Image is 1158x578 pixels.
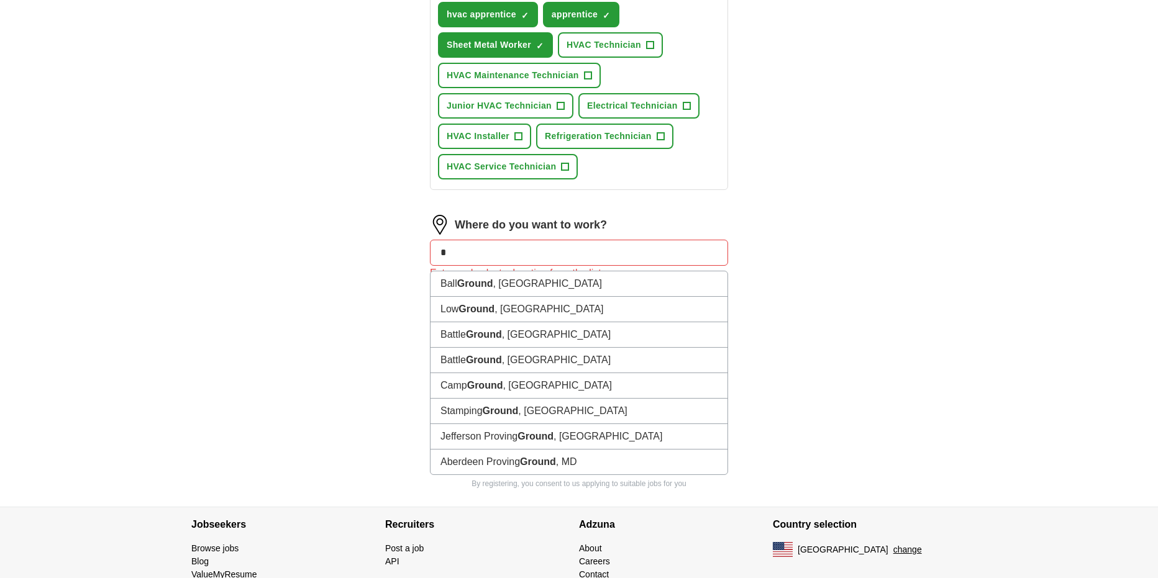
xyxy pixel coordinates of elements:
span: Sheet Metal Worker [447,38,531,52]
span: [GEOGRAPHIC_DATA] [798,543,888,556]
strong: Ground [466,329,502,340]
li: Battle , [GEOGRAPHIC_DATA] [431,322,727,348]
a: Careers [579,556,610,566]
button: HVAC Maintenance Technician [438,63,601,88]
span: apprentice [552,8,598,21]
button: Electrical Technician [578,93,700,119]
span: ✓ [521,11,529,20]
strong: Ground [483,405,519,416]
button: HVAC Technician [558,32,663,58]
a: Post a job [385,543,424,553]
strong: Ground [458,304,495,314]
button: apprentice✓ [543,2,619,27]
li: Camp , [GEOGRAPHIC_DATA] [431,373,727,399]
li: Ball , [GEOGRAPHIC_DATA] [431,271,727,297]
span: Junior HVAC Technician [447,99,552,112]
li: Jefferson Proving , [GEOGRAPHIC_DATA] [431,424,727,449]
div: Enter and select a location from the list [430,266,728,281]
span: hvac apprentice [447,8,516,21]
span: HVAC Technician [567,38,641,52]
p: By registering, you consent to us applying to suitable jobs for you [430,478,728,489]
button: Refrigeration Technician [536,124,673,149]
button: hvac apprentice✓ [438,2,538,27]
img: location.png [430,215,450,235]
a: Blog [191,556,209,566]
strong: Ground [466,354,502,365]
li: Battle , [GEOGRAPHIC_DATA] [431,348,727,373]
strong: Ground [457,278,493,289]
span: HVAC Installer [447,130,509,143]
span: HVAC Service Technician [447,160,556,173]
label: Where do you want to work? [455,217,607,233]
span: ✓ [536,41,544,51]
a: API [385,556,399,566]
a: About [579,543,602,553]
strong: Ground [517,431,554,441]
span: ✓ [603,11,610,20]
span: Refrigeration Technician [545,130,652,143]
h4: Country selection [773,507,967,542]
strong: Ground [520,456,556,467]
li: Low , [GEOGRAPHIC_DATA] [431,297,727,322]
li: Stamping , [GEOGRAPHIC_DATA] [431,399,727,424]
button: Junior HVAC Technician [438,93,573,119]
img: US flag [773,542,793,557]
button: Sheet Metal Worker✓ [438,32,553,58]
a: Browse jobs [191,543,239,553]
button: HVAC Service Technician [438,154,578,179]
li: Aberdeen Proving , MD [431,449,727,474]
button: change [893,543,922,556]
span: Electrical Technician [587,99,678,112]
button: HVAC Installer [438,124,531,149]
strong: Ground [467,380,503,391]
span: HVAC Maintenance Technician [447,69,579,82]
